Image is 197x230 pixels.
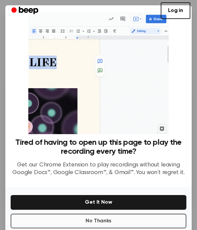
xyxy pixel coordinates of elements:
a: Log in [161,2,190,19]
a: Beep [7,4,44,17]
img: Beep extension in action [28,12,169,134]
button: Get It Now [11,195,186,210]
button: No Thanks [11,214,186,228]
h3: Tired of having to open up this page to play the recording every time? [11,138,186,156]
p: Get our Chrome Extension to play recordings without leaving Google Docs™, Google Classroom™, & Gm... [11,161,186,176]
